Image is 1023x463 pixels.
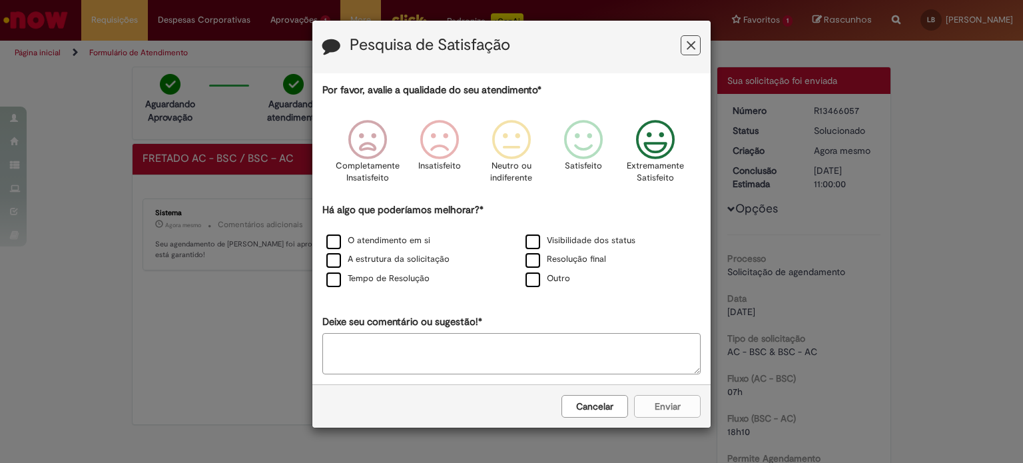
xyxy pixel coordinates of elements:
div: Completamente Insatisfeito [333,110,401,201]
label: Por favor, avalie a qualidade do seu atendimento* [322,83,541,97]
label: O atendimento em si [326,234,430,247]
label: Resolução final [525,253,606,266]
div: Insatisfeito [406,110,474,201]
p: Extremamente Satisfeito [627,160,684,185]
div: Extremamente Satisfeito [621,110,689,201]
label: Outro [525,272,570,285]
p: Neutro ou indiferente [488,160,535,185]
p: Satisfeito [565,160,602,173]
label: A estrutura da solicitação [326,253,450,266]
div: Neutro ou indiferente [478,110,545,201]
label: Visibilidade dos status [525,234,635,247]
div: Há algo que poderíamos melhorar?* [322,203,701,289]
label: Tempo de Resolução [326,272,430,285]
div: Satisfeito [549,110,617,201]
p: Completamente Insatisfeito [336,160,400,185]
label: Pesquisa de Satisfação [350,37,510,54]
button: Cancelar [561,395,628,418]
p: Insatisfeito [418,160,461,173]
label: Deixe seu comentário ou sugestão!* [322,315,482,329]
